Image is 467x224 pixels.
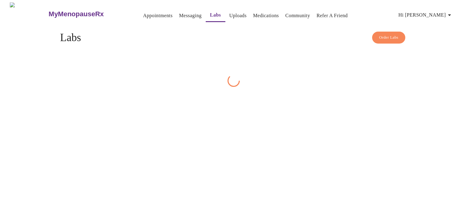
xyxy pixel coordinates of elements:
[60,32,407,44] h4: Labs
[229,11,247,20] a: Uploads
[251,10,281,22] button: Medications
[317,11,348,20] a: Refer a Friend
[253,11,279,20] a: Medications
[399,11,453,19] span: Hi [PERSON_NAME]
[210,11,221,19] a: Labs
[177,10,204,22] button: Messaging
[206,9,225,22] button: Labs
[10,2,48,25] img: MyMenopauseRx Logo
[48,3,128,25] a: MyMenopauseRx
[372,32,406,44] button: Order Labs
[179,11,201,20] a: Messaging
[379,34,399,41] span: Order Labs
[49,10,104,18] h3: MyMenopauseRx
[285,11,310,20] a: Community
[143,11,173,20] a: Appointments
[227,10,249,22] button: Uploads
[314,10,350,22] button: Refer a Friend
[141,10,175,22] button: Appointments
[283,10,313,22] button: Community
[396,9,456,21] button: Hi [PERSON_NAME]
